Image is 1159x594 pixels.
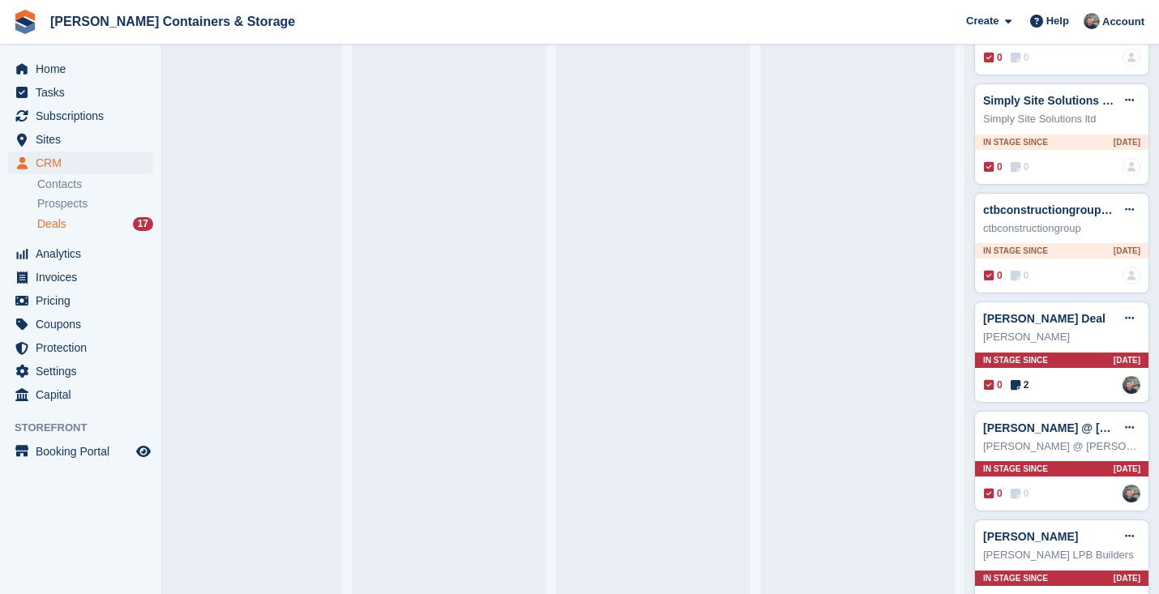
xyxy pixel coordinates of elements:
[36,313,133,335] span: Coupons
[134,442,153,461] a: Preview store
[36,266,133,288] span: Invoices
[1102,14,1144,30] span: Account
[37,196,88,212] span: Prospects
[984,486,1003,501] span: 0
[1123,49,1140,66] img: deal-assignee-blank
[36,440,133,463] span: Booking Portal
[1123,158,1140,176] img: deal-assignee-blank
[983,329,1140,345] div: [PERSON_NAME]
[1123,267,1140,284] img: deal-assignee-blank
[1011,268,1029,283] span: 0
[37,195,153,212] a: Prospects
[36,289,133,312] span: Pricing
[983,220,1140,237] div: ctbconstructiongroup
[8,152,153,174] a: menu
[983,572,1048,584] span: In stage since
[36,336,133,359] span: Protection
[37,216,153,233] a: Deals 17
[37,216,66,232] span: Deals
[1114,354,1140,366] span: [DATE]
[36,128,133,151] span: Sites
[1114,572,1140,584] span: [DATE]
[36,360,133,382] span: Settings
[983,111,1140,127] div: Simply Site Solutions ltd
[8,128,153,151] a: menu
[966,13,999,29] span: Create
[1114,463,1140,475] span: [DATE]
[983,203,1128,216] a: ctbconstructiongroup Deal
[983,354,1048,366] span: In stage since
[8,266,153,288] a: menu
[983,94,1144,107] a: Simply Site Solutions ltd Deal
[984,378,1003,392] span: 0
[36,242,133,265] span: Analytics
[983,463,1048,475] span: In stage since
[8,58,153,80] a: menu
[36,58,133,80] span: Home
[8,289,153,312] a: menu
[44,8,302,35] a: [PERSON_NAME] Containers & Storage
[8,81,153,104] a: menu
[983,245,1048,257] span: In stage since
[8,440,153,463] a: menu
[36,383,133,406] span: Capital
[1123,376,1140,394] img: Adam Greenhalgh
[983,312,1106,325] a: [PERSON_NAME] Deal
[983,136,1048,148] span: In stage since
[1114,245,1140,257] span: [DATE]
[13,10,37,34] img: stora-icon-8386f47178a22dfd0bd8f6a31ec36ba5ce8667c1dd55bd0f319d3a0aa187defe.svg
[1084,13,1100,29] img: Adam Greenhalgh
[8,383,153,406] a: menu
[1011,486,1029,501] span: 0
[1046,13,1069,29] span: Help
[8,336,153,359] a: menu
[1123,485,1140,502] img: Adam Greenhalgh
[133,217,153,231] div: 17
[8,313,153,335] a: menu
[1114,136,1140,148] span: [DATE]
[15,420,161,436] span: Storefront
[984,268,1003,283] span: 0
[1011,50,1029,65] span: 0
[8,105,153,127] a: menu
[1011,160,1029,174] span: 0
[36,152,133,174] span: CRM
[983,547,1140,563] div: [PERSON_NAME] LPB Builders
[36,105,133,127] span: Subscriptions
[37,177,153,192] a: Contacts
[984,160,1003,174] span: 0
[8,242,153,265] a: menu
[8,360,153,382] a: menu
[36,81,133,104] span: Tasks
[983,438,1140,455] div: [PERSON_NAME] @ [PERSON_NAME][GEOGRAPHIC_DATA]
[984,50,1003,65] span: 0
[1011,378,1029,392] span: 2
[983,530,1078,543] a: [PERSON_NAME]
